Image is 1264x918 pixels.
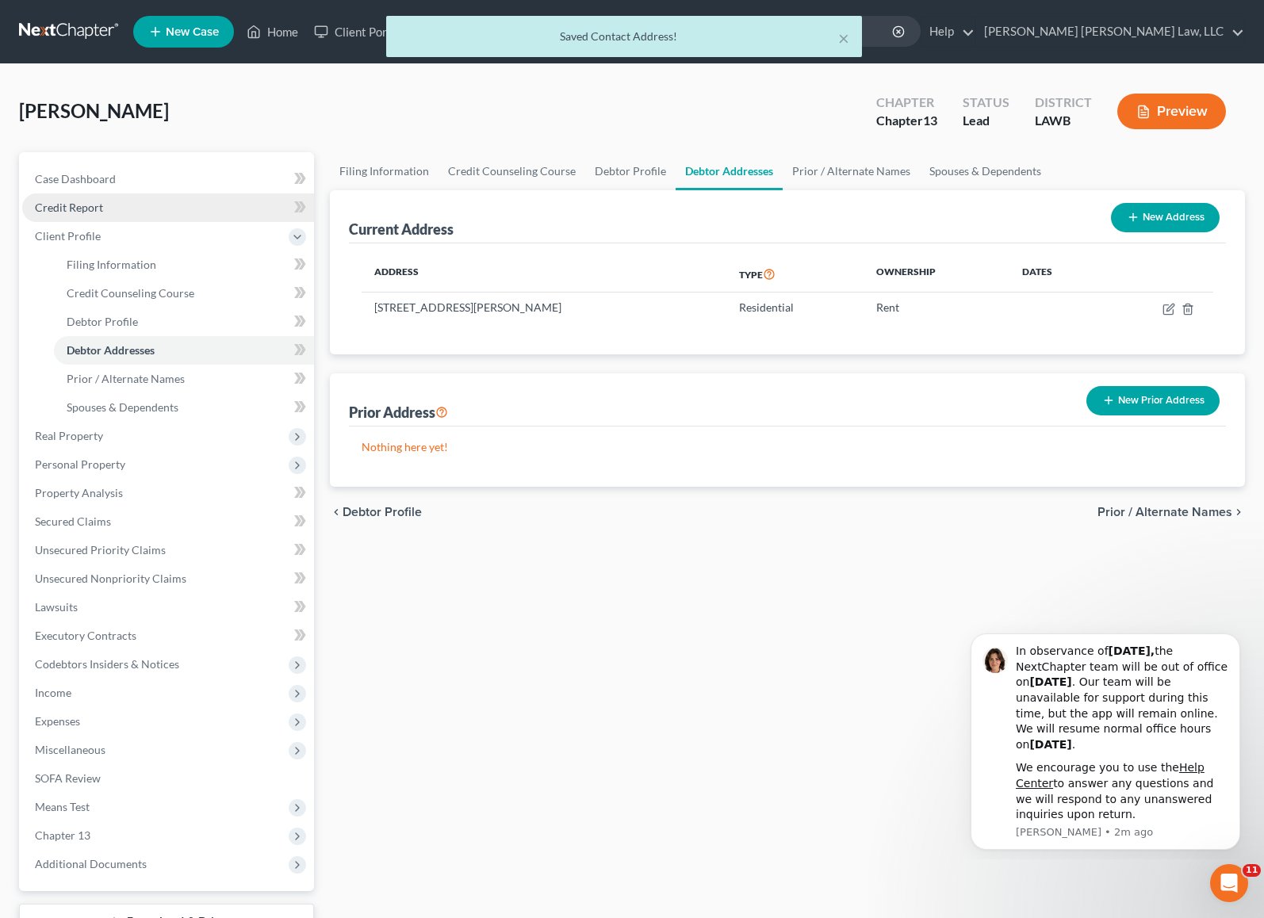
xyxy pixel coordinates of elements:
[67,315,138,328] span: Debtor Profile
[35,771,101,785] span: SOFA Review
[330,506,422,518] button: chevron_left Debtor Profile
[923,113,937,128] span: 13
[876,94,937,112] div: Chapter
[35,572,186,585] span: Unsecured Nonpriority Claims
[330,152,439,190] a: Filing Information
[35,201,103,214] span: Credit Report
[54,279,314,308] a: Credit Counseling Course
[35,486,123,499] span: Property Analysis
[864,293,1009,323] td: Rent
[726,293,864,323] td: Residential
[22,507,314,536] a: Secured Claims
[1035,94,1092,112] div: District
[676,152,783,190] a: Debtor Addresses
[35,657,179,671] span: Codebtors Insiders & Notices
[920,152,1051,190] a: Spouses & Dependents
[963,112,1009,130] div: Lead
[35,457,125,471] span: Personal Property
[35,828,90,842] span: Chapter 13
[362,293,726,323] td: [STREET_ADDRESS][PERSON_NAME]
[726,256,864,293] th: Type
[67,258,156,271] span: Filing Information
[963,94,1009,112] div: Status
[67,286,194,300] span: Credit Counseling Course
[22,479,314,507] a: Property Analysis
[67,372,185,385] span: Prior / Alternate Names
[1111,203,1220,232] button: New Address
[54,251,314,279] a: Filing Information
[864,256,1009,293] th: Ownership
[585,152,676,190] a: Debtor Profile
[19,99,169,122] span: [PERSON_NAME]
[439,152,585,190] a: Credit Counseling Course
[35,600,78,614] span: Lawsuits
[54,365,314,393] a: Prior / Alternate Names
[35,629,136,642] span: Executory Contracts
[54,308,314,336] a: Debtor Profile
[362,439,1214,455] p: Nothing here yet!
[22,764,314,793] a: SOFA Review
[35,686,71,699] span: Income
[67,400,178,414] span: Spouses & Dependents
[1097,506,1232,518] span: Prior / Alternate Names
[1232,506,1245,518] i: chevron_right
[22,165,314,193] a: Case Dashboard
[1117,94,1226,129] button: Preview
[1086,386,1220,415] button: New Prior Address
[1035,112,1092,130] div: LAWB
[362,256,726,293] th: Address
[1210,864,1248,902] iframe: Intercom live chat
[349,403,448,422] div: Prior Address
[838,29,849,48] button: ×
[1243,864,1261,877] span: 11
[22,564,314,593] a: Unsecured Nonpriority Claims
[22,193,314,222] a: Credit Report
[1097,506,1245,518] button: Prior / Alternate Names chevron_right
[22,622,314,650] a: Executory Contracts
[1009,256,1105,293] th: Dates
[35,857,147,870] span: Additional Documents
[35,714,80,728] span: Expenses
[67,343,155,357] span: Debtor Addresses
[947,619,1264,859] iframe: Intercom notifications message
[35,543,166,557] span: Unsecured Priority Claims
[22,593,314,622] a: Lawsuits
[35,800,90,813] span: Means Test
[783,152,920,190] a: Prior / Alternate Names
[35,514,111,528] span: Secured Claims
[330,506,343,518] i: chevron_left
[399,29,849,44] div: Saved Contact Address!
[349,220,454,239] div: Current Address
[35,743,105,756] span: Miscellaneous
[343,506,422,518] span: Debtor Profile
[35,429,103,442] span: Real Property
[35,172,116,186] span: Case Dashboard
[35,229,101,243] span: Client Profile
[876,112,937,130] div: Chapter
[22,536,314,564] a: Unsecured Priority Claims
[54,336,314,365] a: Debtor Addresses
[54,393,314,422] a: Spouses & Dependents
